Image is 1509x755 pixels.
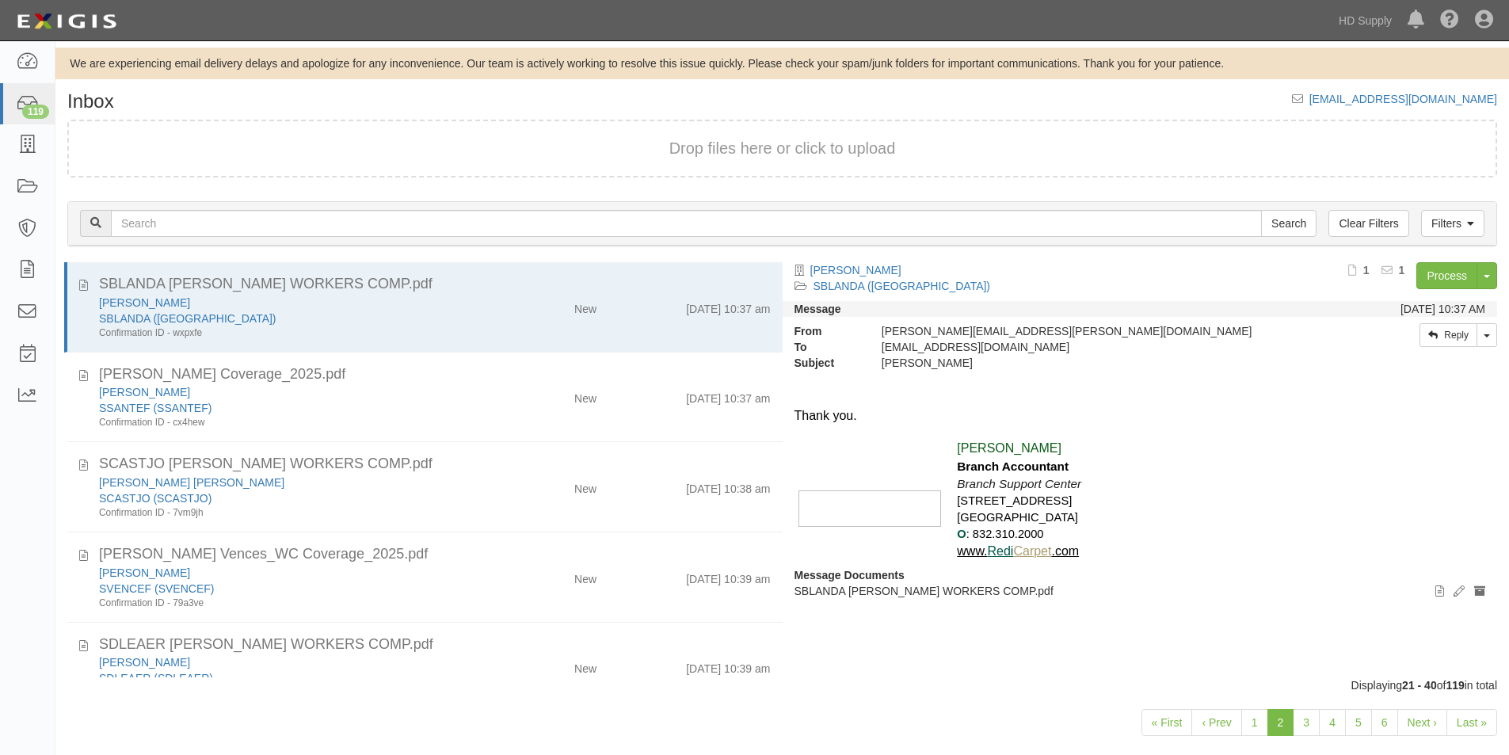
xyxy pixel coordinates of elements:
[1051,544,1079,558] a: .com
[574,565,596,587] div: New
[1141,709,1193,736] a: « First
[1402,679,1437,692] b: 21 - 40
[99,311,481,326] div: SBLANDA (SBLANDA)
[783,323,870,339] strong: From
[1345,709,1372,736] a: 5
[99,672,213,684] a: SDLEAER (SDLEAER)
[1419,323,1477,347] a: Reply
[988,544,1014,558] a: Redi
[1293,709,1320,736] a: 3
[99,490,481,506] div: SCASTJO (SCASTJO)
[1397,709,1447,736] a: Next ›
[99,597,481,610] div: Confirmation ID - 79a3ve
[686,565,770,587] div: [DATE] 10:39 am
[99,582,214,595] a: SVENCEF (SVENCEF)
[957,459,1069,473] b: Branch Accountant
[1331,5,1400,36] a: HD Supply
[99,492,211,505] a: SCASTJO (SCASTJO)
[1363,264,1370,276] b: 1
[1013,544,1051,558] a: Carpet
[99,506,481,520] div: Confirmation ID - 7vm9jh
[99,416,481,429] div: Confirmation ID - cx4hew
[99,402,211,414] a: SSANTEF (SSANTEF)
[99,295,481,311] div: DARVIN BLANDON
[99,312,276,325] a: SBLANDA ([GEOGRAPHIC_DATA])
[1371,709,1398,736] a: 6
[1446,679,1464,692] b: 119
[1416,262,1477,289] a: Process
[957,477,1081,490] i: Branch Support Center
[795,407,1486,425] div: Thank you.
[870,323,1307,339] div: [PERSON_NAME][EMAIL_ADDRESS][PERSON_NAME][DOMAIN_NAME]
[99,296,190,309] a: [PERSON_NAME]
[574,475,596,497] div: New
[783,339,870,355] strong: To
[55,55,1509,71] div: We are experiencing email delivery delays and apologize for any inconvenience. Our team is active...
[1400,301,1485,317] div: [DATE] 10:37 AM
[99,274,771,295] div: SBLANDA DARVIN BLANDON WORKERS COMP.pdf
[669,137,896,160] button: Drop files here or click to upload
[686,654,770,677] div: [DATE] 10:39 am
[1191,709,1241,736] a: ‹ Prev
[1421,210,1484,237] a: Filters
[574,654,596,677] div: New
[957,441,1061,455] span: [PERSON_NAME]
[99,384,481,400] div: EFRAIN HERRERA SANTIAGO
[1328,210,1408,237] a: Clear Filters
[99,475,481,490] div: JOSE ADALBERTO CASTILLO DUQUE
[1474,586,1485,597] i: Archive document
[55,677,1509,693] div: Displaying of in total
[966,528,1044,540] span: : 832.310.2000
[686,475,770,497] div: [DATE] 10:38 am
[870,339,1307,355] div: agreement-vexwjr@hdsupply.complianz.com
[1261,210,1317,237] input: Search
[814,280,991,292] a: SBLANDA ([GEOGRAPHIC_DATA])
[99,476,284,489] a: [PERSON_NAME] [PERSON_NAME]
[795,303,841,315] strong: Message
[795,569,905,582] strong: Message Documents
[99,386,190,398] a: [PERSON_NAME]
[1435,586,1444,597] i: View
[1446,709,1497,736] a: Last »
[1440,11,1459,30] i: Help Center - Complianz
[1267,709,1294,736] a: 2
[795,583,1486,599] p: SBLANDA [PERSON_NAME] WORKERS COMP.pdf
[99,454,771,475] div: SCASTJO JOSE CASTILLO WORKERS COMP.pdf
[99,400,481,416] div: SSANTEF (SSANTEF)
[1309,93,1497,105] a: [EMAIL_ADDRESS][DOMAIN_NAME]
[1399,264,1405,276] b: 1
[957,528,966,540] b: O
[1454,586,1465,597] i: Edit document
[99,581,481,597] div: SVENCEF (SVENCEF)
[957,544,987,558] a: www.
[99,544,771,565] div: Efrain Vences_WC Coverage_2025.pdf
[99,566,190,579] a: [PERSON_NAME]
[1319,709,1346,736] a: 4
[957,511,1078,524] span: [GEOGRAPHIC_DATA]
[99,654,481,670] div: ERIK DELGADO
[111,210,1262,237] input: Search
[99,326,481,340] div: Confirmation ID - wxpxfe
[99,670,481,686] div: SDLEAER (SDLEAER)
[686,384,770,406] div: [DATE] 10:37 am
[574,384,596,406] div: New
[686,295,770,317] div: [DATE] 10:37 am
[99,635,771,655] div: SDLEAER ERIK DELGADO WORKERS COMP.pdf
[99,565,481,581] div: EFRAIN VENCES
[22,105,49,119] div: 119
[870,355,1307,371] div: DARVIN BLANDON
[957,494,1072,507] span: [STREET_ADDRESS]
[99,364,771,385] div: EFRAIN HERRERA SANTIAGO_WC Coverage_2025.pdf
[783,355,870,371] strong: Subject
[67,91,114,112] h1: Inbox
[12,7,121,36] img: logo-5460c22ac91f19d4615b14bd174203de0afe785f0fc80cf4dbbc73dc1793850b.png
[1241,709,1268,736] a: 1
[574,295,596,317] div: New
[99,656,190,669] a: [PERSON_NAME]
[810,264,901,276] a: [PERSON_NAME]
